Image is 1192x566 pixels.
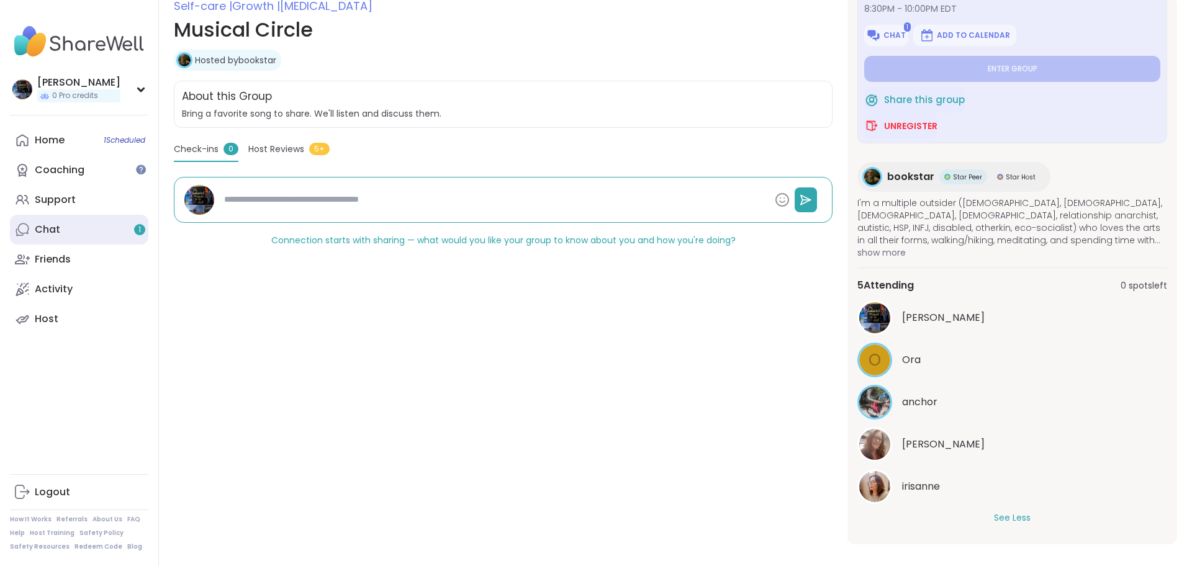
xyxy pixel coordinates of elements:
[223,143,238,155] span: 0
[10,542,70,551] a: Safety Resources
[859,387,890,418] img: anchor
[869,348,881,372] span: O
[178,54,191,66] img: bookstar
[136,164,146,174] iframe: Spotlight
[857,427,1167,462] a: dodi[PERSON_NAME]
[37,76,120,89] div: [PERSON_NAME]
[10,274,148,304] a: Activity
[857,469,1167,504] a: irisanneirisanne
[864,169,880,185] img: bookstar
[35,253,71,266] div: Friends
[93,515,122,524] a: About Us
[10,529,25,537] a: Help
[859,471,890,502] img: irisanne
[944,174,950,180] img: Star Peer
[35,485,70,499] div: Logout
[138,225,141,235] span: 1
[919,28,934,43] img: ShareWell Logomark
[182,107,824,120] span: Bring a favorite song to share. We'll listen and discuss them.
[864,2,1160,15] span: 8:30PM - 10:00PM EDT
[857,385,1167,420] a: anchoranchor
[10,155,148,185] a: Coaching
[884,93,965,107] span: Share this group
[35,282,73,296] div: Activity
[997,174,1003,180] img: Star Host
[902,353,921,367] span: Ora
[864,87,965,113] button: Share this group
[127,515,140,524] a: FAQ
[35,133,65,147] div: Home
[953,173,982,182] span: Star Peer
[857,343,1167,377] a: OOra
[913,25,1016,46] button: Add to Calendar
[883,30,906,40] span: Chat
[10,304,148,334] a: Host
[104,135,145,145] span: 1 Scheduled
[1121,279,1167,292] span: 0 spots left
[52,91,98,101] span: 0 Pro credits
[857,278,914,293] span: 5 Attending
[35,193,76,207] div: Support
[10,125,148,155] a: Home1Scheduled
[994,511,1031,524] button: See Less
[902,310,985,325] span: Sheilah
[937,30,1010,40] span: Add to Calendar
[902,479,940,494] span: irisanne
[884,120,937,132] span: Unregister
[74,542,122,551] a: Redeem Code
[271,234,736,246] span: Connection starts with sharing — what would you like your group to know about you and how you're ...
[904,22,911,32] span: 1
[174,15,833,45] h1: Musical Circle
[988,64,1037,74] span: Enter group
[79,529,124,537] a: Safety Policy
[1006,173,1036,182] span: Star Host
[184,185,214,215] img: Sheilah
[10,215,148,245] a: Chat1
[10,20,148,63] img: ShareWell Nav Logo
[864,56,1160,82] button: Enter group
[10,185,148,215] a: Support
[309,143,330,155] span: 5+
[248,143,304,156] span: Host Reviews
[857,300,1167,335] a: Sheilah[PERSON_NAME]
[10,515,52,524] a: How It Works
[35,223,60,236] div: Chat
[859,302,890,333] img: Sheilah
[30,529,74,537] a: Host Training
[857,246,1167,259] span: show more
[10,245,148,274] a: Friends
[174,143,219,156] span: Check-ins
[902,395,937,410] span: anchor
[12,79,32,99] img: Sheilah
[887,169,934,184] span: bookstar
[857,162,1050,192] a: bookstarbookstarStar PeerStar PeerStar HostStar Host
[864,119,879,133] img: ShareWell Logomark
[182,89,272,105] h2: About this Group
[864,25,908,46] button: Chat
[35,312,58,326] div: Host
[864,92,879,107] img: ShareWell Logomark
[857,197,1167,246] span: I'm a multiple outsider ([DEMOGRAPHIC_DATA], [DEMOGRAPHIC_DATA], [DEMOGRAPHIC_DATA], [DEMOGRAPHIC...
[56,515,88,524] a: Referrals
[859,429,890,460] img: dodi
[866,28,881,43] img: ShareWell Logomark
[864,113,937,139] button: Unregister
[127,542,142,551] a: Blog
[10,477,148,507] a: Logout
[902,437,985,452] span: dodi
[195,54,276,66] a: Hosted bybookstar
[35,163,84,177] div: Coaching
